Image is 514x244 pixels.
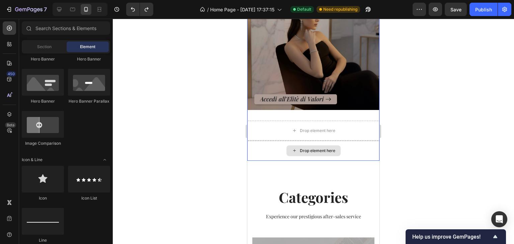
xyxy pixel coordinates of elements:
span: Save [450,7,461,12]
span: Element [80,44,95,50]
span: Section [37,44,52,50]
iframe: Design area [247,19,379,244]
input: Search Sections & Elements [22,21,110,35]
span: Icon & Line [22,157,42,163]
span: / [207,6,209,13]
span: Default [297,6,311,12]
span: Help us improve GemPages! [412,234,491,240]
div: Icon [22,195,64,201]
span: Toggle open [99,154,110,165]
div: Beta [5,122,16,128]
div: Hero Banner [22,98,64,104]
div: Icon List [68,195,110,201]
span: Need republishing [323,6,357,12]
div: 450 [6,71,16,77]
span: Home Page - [DATE] 17:37:15 [210,6,274,13]
div: Hero Banner Parallax [68,98,110,104]
div: Hero Banner [68,56,110,62]
button: Save [445,3,467,16]
p: 7 [44,5,47,13]
div: Publish [475,6,492,13]
div: Line [22,237,64,243]
div: Open Intercom Messenger [491,211,507,227]
div: Image Comparison [22,140,64,146]
div: Hero Banner [22,56,64,62]
button: Show survey - Help us improve GemPages! [412,233,499,241]
button: 7 [3,3,50,16]
div: Undo/Redo [126,3,153,16]
button: Publish [469,3,498,16]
